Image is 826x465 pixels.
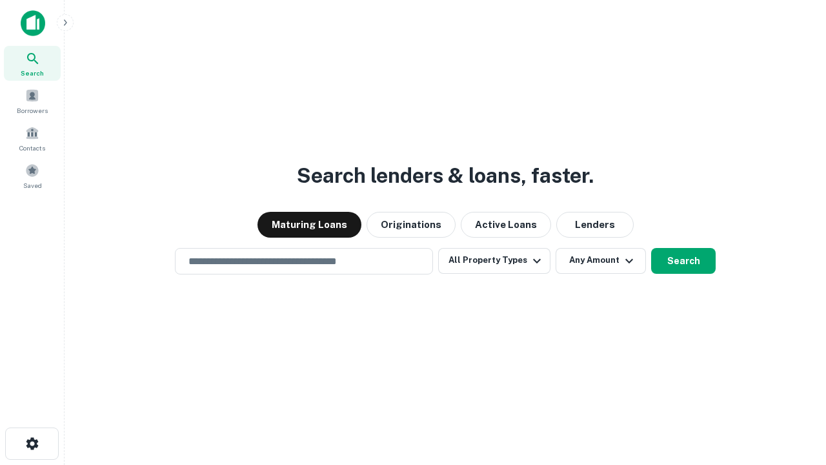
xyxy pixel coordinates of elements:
[21,68,44,78] span: Search
[257,212,361,238] button: Maturing Loans
[556,212,634,238] button: Lenders
[21,10,45,36] img: capitalize-icon.png
[4,121,61,156] a: Contacts
[23,180,42,191] span: Saved
[17,105,48,116] span: Borrowers
[4,46,61,81] a: Search
[761,362,826,424] iframe: Chat Widget
[4,83,61,118] a: Borrowers
[461,212,551,238] button: Active Loans
[367,212,456,238] button: Originations
[556,248,646,274] button: Any Amount
[4,158,61,193] a: Saved
[297,160,594,191] h3: Search lenders & loans, faster.
[19,143,45,153] span: Contacts
[438,248,550,274] button: All Property Types
[651,248,716,274] button: Search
